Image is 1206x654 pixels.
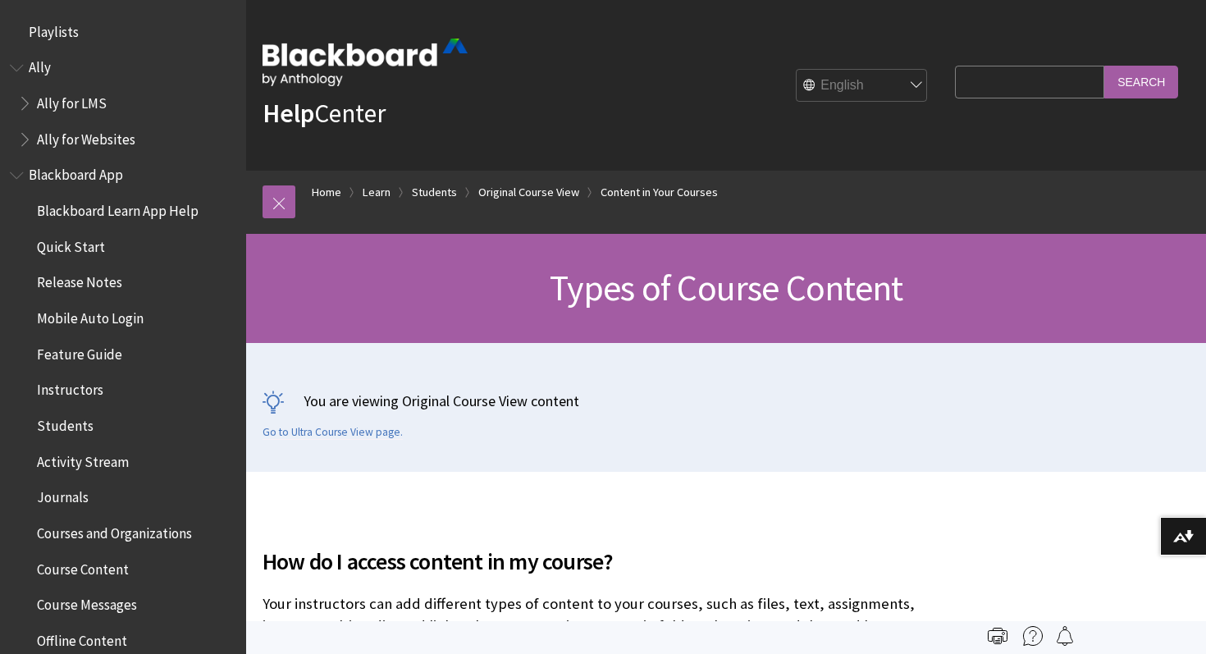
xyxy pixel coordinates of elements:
[263,425,403,440] a: Go to Ultra Course View page.
[601,182,718,203] a: Content in Your Courses
[29,18,79,40] span: Playlists
[1023,626,1043,646] img: More help
[797,70,928,103] select: Site Language Selector
[10,54,236,153] nav: Book outline for Anthology Ally Help
[988,626,1007,646] img: Print
[263,39,468,86] img: Blackboard by Anthology
[29,54,51,76] span: Ally
[37,484,89,506] span: Journals
[1104,66,1178,98] input: Search
[37,233,105,255] span: Quick Start
[37,89,107,112] span: Ally for LMS
[478,182,579,203] a: Original Course View
[37,197,199,219] span: Blackboard Learn App Help
[37,341,122,363] span: Feature Guide
[37,269,122,291] span: Release Notes
[37,627,127,649] span: Offline Content
[263,544,947,579] span: How do I access content in my course?
[37,448,129,470] span: Activity Stream
[37,519,192,542] span: Courses and Organizations
[263,97,314,130] strong: Help
[263,97,386,130] a: HelpCenter
[412,182,457,203] a: Students
[37,377,103,399] span: Instructors
[37,126,135,148] span: Ally for Websites
[37,412,94,434] span: Students
[10,18,236,46] nav: Book outline for Playlists
[37,304,144,327] span: Mobile Auto Login
[263,391,1190,411] p: You are viewing Original Course View content
[37,592,137,614] span: Course Messages
[1055,626,1075,646] img: Follow this page
[312,182,341,203] a: Home
[363,182,391,203] a: Learn
[37,556,129,578] span: Course Content
[550,265,903,310] span: Types of Course Content
[29,162,123,184] span: Blackboard App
